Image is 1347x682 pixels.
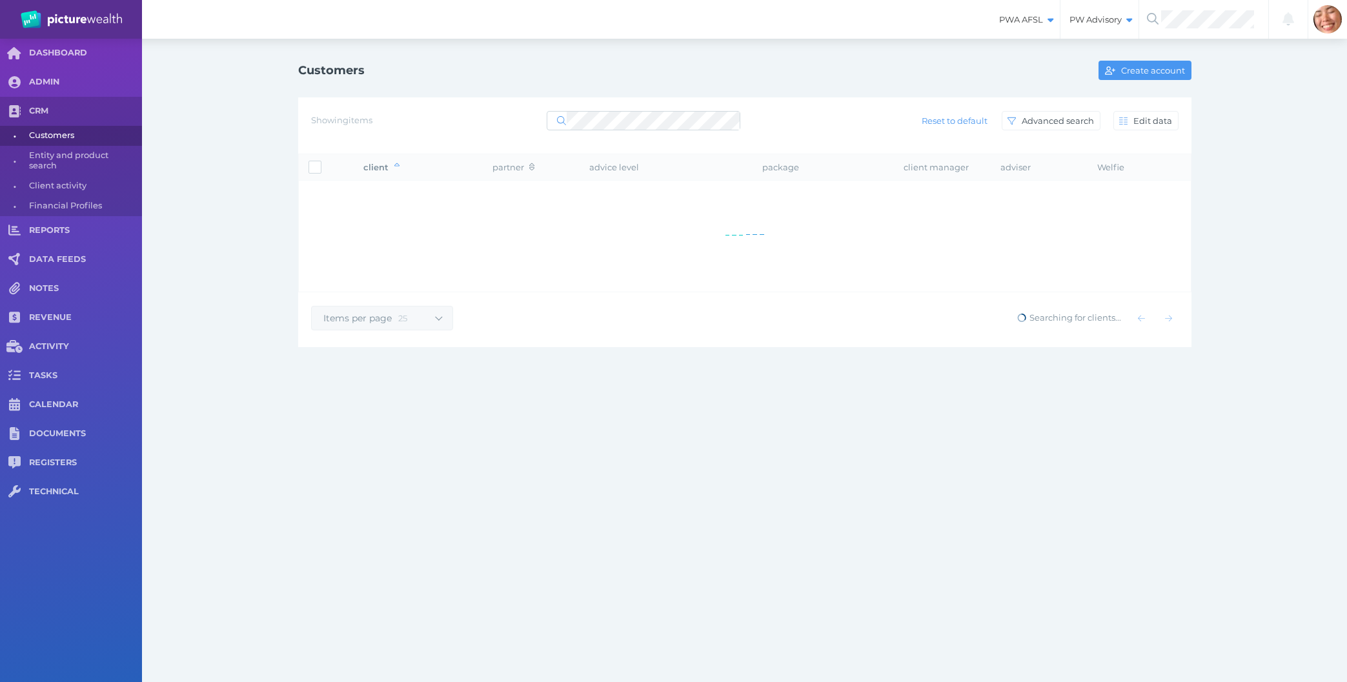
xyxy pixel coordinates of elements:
[298,63,365,77] h1: Customers
[29,428,142,439] span: DOCUMENTS
[1131,115,1178,126] span: Edit data
[894,154,991,181] th: client manager
[21,10,122,28] img: PW
[1099,61,1191,80] button: Create account
[916,115,993,126] span: Reset to default
[753,154,894,181] th: package
[1113,111,1179,130] button: Edit data
[29,283,142,294] span: NOTES
[1002,111,1100,130] button: Advanced search
[990,14,1060,25] span: PWA AFSL
[29,126,137,146] span: Customers
[363,162,400,172] span: client
[1119,65,1191,75] span: Create account
[29,225,142,236] span: REPORTS
[915,111,993,130] button: Reset to default
[29,399,142,410] span: CALENDAR
[29,370,142,381] span: TASKS
[29,312,142,323] span: REVENUE
[29,486,142,497] span: TECHNICAL
[29,77,142,88] span: ADMIN
[29,48,142,59] span: DASHBOARD
[29,196,137,216] span: Financial Profiles
[29,106,142,117] span: CRM
[1088,154,1139,181] th: Welfie
[1159,308,1179,328] button: Show next page
[1060,14,1139,25] span: PW Advisory
[492,162,534,172] span: partner
[991,154,1088,181] th: adviser
[29,146,137,176] span: Entity and product search
[29,457,142,468] span: REGISTERS
[29,341,142,352] span: ACTIVITY
[580,154,753,181] th: advice level
[1313,5,1342,34] img: Sabrina Mena
[1132,308,1151,328] button: Show previous page
[1017,312,1120,323] span: Searching for clients...
[312,312,398,324] span: Items per page
[29,176,137,196] span: Client activity
[311,115,372,125] span: Showing items
[29,254,142,265] span: DATA FEEDS
[1019,115,1100,126] span: Advanced search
